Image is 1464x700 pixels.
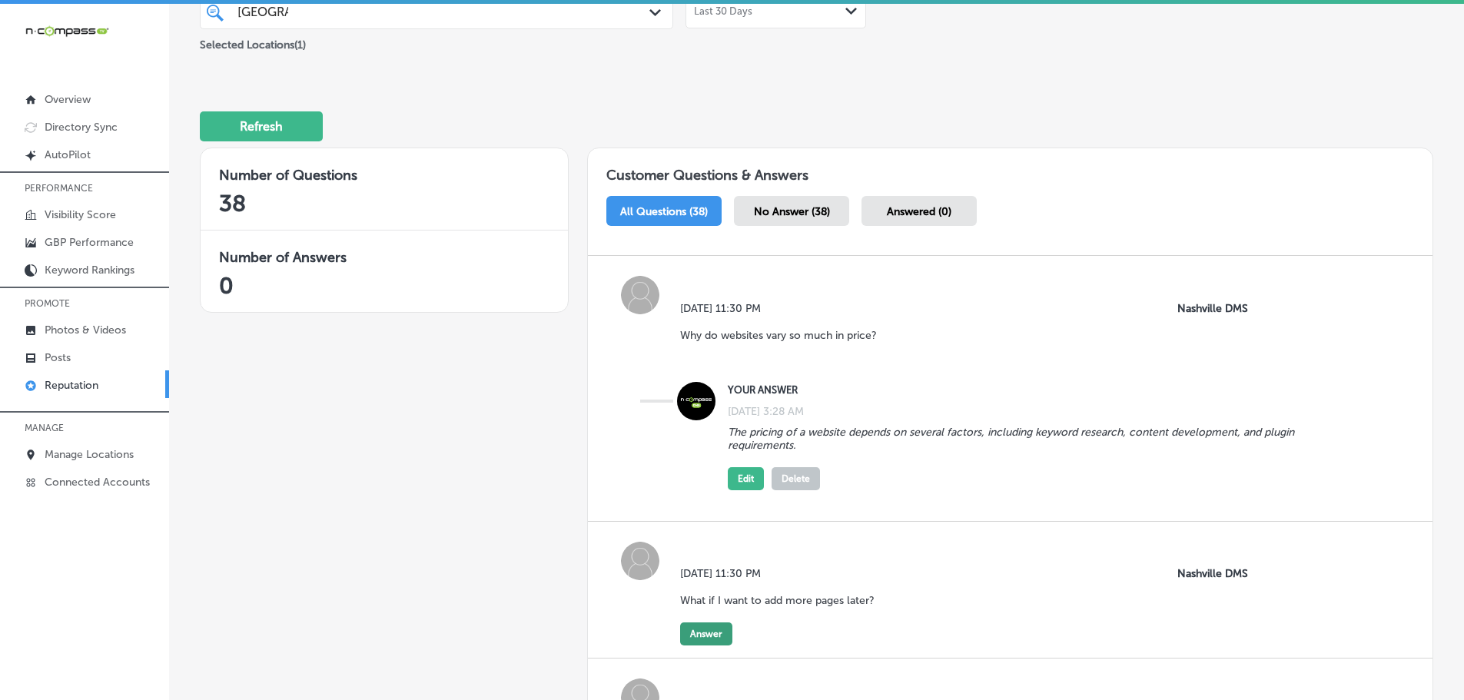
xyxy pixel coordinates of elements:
span: No Answer (38) [754,205,830,218]
p: Connected Accounts [45,476,150,489]
h3: Number of Questions [219,167,549,184]
button: Edit [728,467,764,490]
button: Refresh [200,111,323,141]
span: All Questions (38) [620,205,708,218]
p: Selected Locations ( 1 ) [200,32,306,51]
p: AutoPilot [45,148,91,161]
p: Manage Locations [45,448,134,461]
p: Nashville DMS [1177,302,1324,315]
p: What if I want to add more pages later? [680,594,875,607]
p: Overview [45,93,91,106]
img: 660ab0bf-5cc7-4cb8-ba1c-48b5ae0f18e60NCTV_CLogo_TV_Black_-500x88.png [25,24,109,38]
p: Visibility Score [45,208,116,221]
span: Last 30 Days [694,5,752,18]
h3: Number of Answers [219,249,549,266]
p: GBP Performance [45,236,134,249]
label: YOUR ANSWER [728,384,1318,396]
label: [DATE] 11:30 PM [680,567,886,580]
p: Keyword Rankings [45,264,134,277]
p: Photos & Videos [45,323,126,337]
p: The pricing of a website depends on several factors, including keyword research, content developm... [728,426,1318,452]
p: Why do websites vary so much in price? [680,329,877,342]
button: Delete [772,467,820,490]
h1: Customer Questions & Answers [588,148,1432,190]
label: [DATE] 11:30 PM [680,302,888,315]
p: Posts [45,351,71,364]
p: Nashville DMS [1177,567,1324,580]
label: [DATE] 3:28 AM [728,405,804,418]
h2: 38 [219,190,549,217]
p: Reputation [45,379,98,392]
button: Answer [680,622,732,645]
span: Answered (0) [887,205,951,218]
h2: 0 [219,272,549,300]
p: Directory Sync [45,121,118,134]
